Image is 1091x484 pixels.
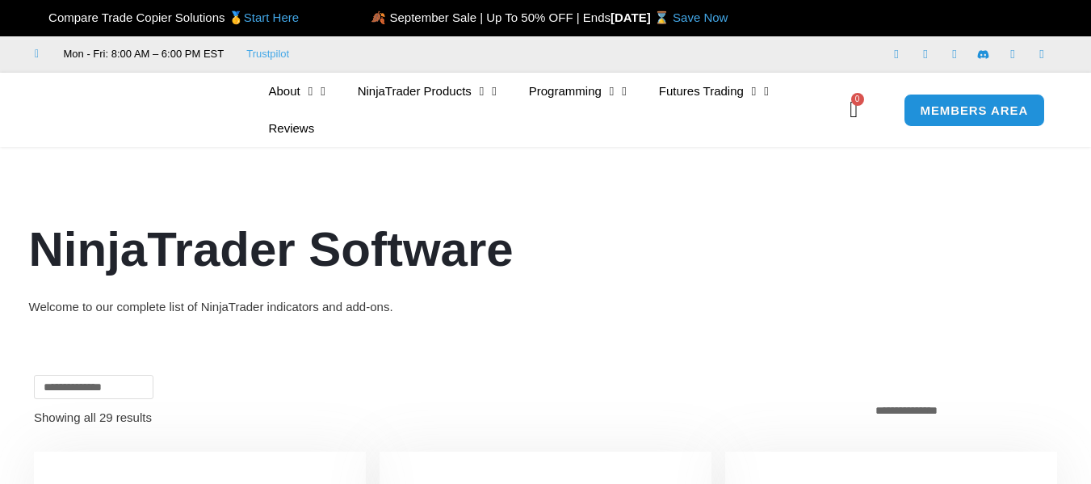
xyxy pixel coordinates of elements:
a: 0 [825,86,882,133]
a: NinjaTrader Products [342,73,513,110]
p: Showing all 29 results [34,411,152,423]
a: About [252,73,341,110]
a: Reviews [252,110,330,147]
a: MEMBERS AREA [904,94,1046,127]
span: Mon - Fri: 8:00 AM – 6:00 PM EST [60,44,224,64]
a: Trustpilot [246,44,289,64]
span: MEMBERS AREA [921,104,1029,116]
strong: [DATE] ⌛ [611,11,673,24]
h1: NinjaTrader Software [29,216,1063,284]
a: Programming [513,73,643,110]
img: 🏆 [36,11,48,23]
a: Start Here [244,11,299,24]
a: Futures Trading [643,73,785,110]
span: Compare Trade Copier Solutions 🥇 [35,11,299,24]
img: LogoAI | Affordable Indicators – NinjaTrader [44,81,218,139]
div: Welcome to our complete list of NinjaTrader indicators and add-ons. [29,296,1063,318]
select: Shop order [867,399,1057,422]
span: 0 [851,93,864,106]
a: Save Now [673,11,728,24]
nav: Menu [252,73,846,147]
span: 🍂 September Sale | Up To 50% OFF | Ends [371,11,611,24]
